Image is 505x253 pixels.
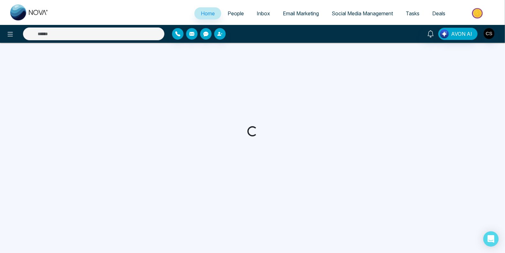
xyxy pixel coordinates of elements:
[228,10,244,17] span: People
[276,7,325,19] a: Email Marketing
[283,10,319,17] span: Email Marketing
[194,7,221,19] a: Home
[250,7,276,19] a: Inbox
[440,29,449,38] img: Lead Flow
[399,7,426,19] a: Tasks
[451,30,472,38] span: AVON AI
[484,28,494,39] img: User Avatar
[332,10,393,17] span: Social Media Management
[221,7,250,19] a: People
[201,10,215,17] span: Home
[257,10,270,17] span: Inbox
[438,28,478,40] button: AVON AI
[406,10,419,17] span: Tasks
[426,7,452,19] a: Deals
[10,4,49,20] img: Nova CRM Logo
[483,231,499,247] div: Open Intercom Messenger
[455,6,501,20] img: Market-place.gif
[325,7,399,19] a: Social Media Management
[432,10,445,17] span: Deals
